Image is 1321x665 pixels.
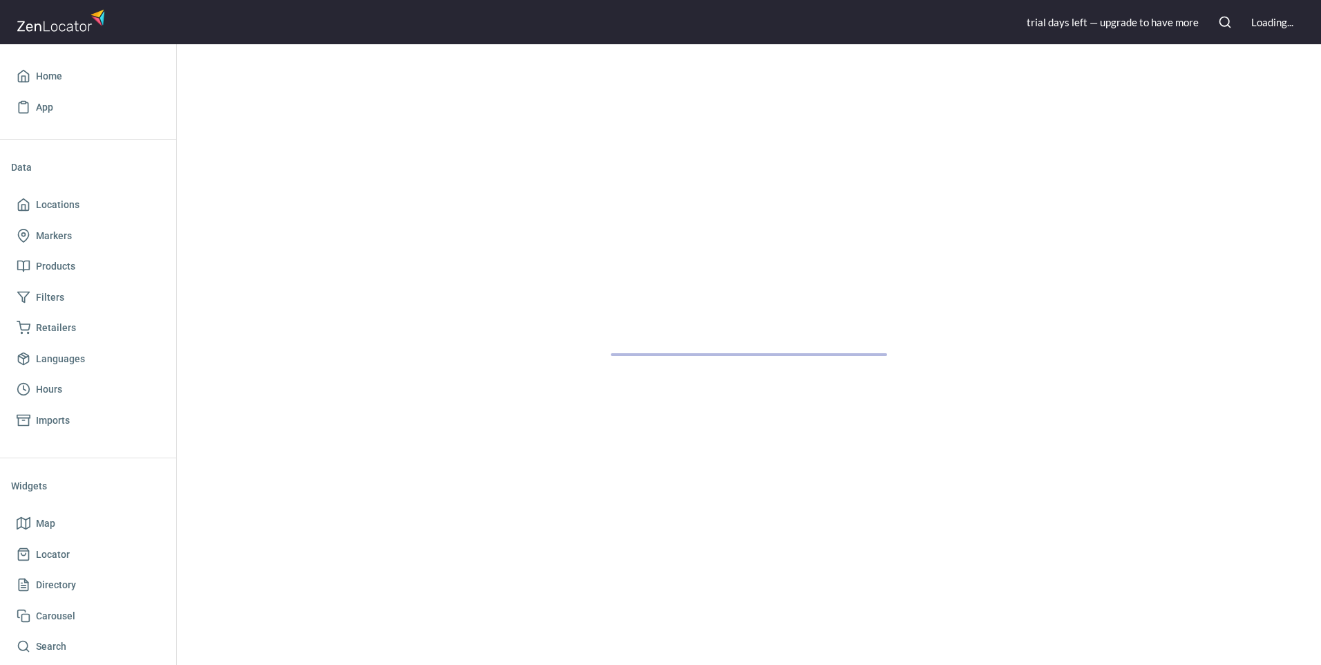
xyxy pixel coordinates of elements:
button: Search [1210,7,1240,37]
a: Filters [11,282,165,313]
a: Carousel [11,601,165,632]
span: Map [36,515,55,532]
a: Languages [11,344,165,375]
li: Data [11,151,165,184]
a: Directory [11,570,165,601]
li: Widgets [11,469,165,503]
span: Home [36,68,62,85]
a: App [11,92,165,123]
a: Home [11,61,165,92]
a: Retailers [11,312,165,344]
div: trial day s left — upgrade to have more [1027,15,1199,30]
a: Products [11,251,165,282]
span: Imports [36,412,70,429]
span: Hours [36,381,62,398]
span: Markers [36,227,72,245]
span: Filters [36,289,64,306]
a: Search [11,631,165,662]
a: Map [11,508,165,539]
span: App [36,99,53,116]
img: zenlocator [17,6,109,35]
a: Hours [11,374,165,405]
a: Locations [11,189,165,221]
span: Languages [36,350,85,368]
span: Locator [36,546,70,563]
span: Retailers [36,319,76,337]
a: Markers [11,221,165,252]
div: Loading... [1251,15,1293,30]
span: Products [36,258,75,275]
span: Directory [36,577,76,594]
span: Search [36,638,66,655]
a: Locator [11,539,165,570]
a: Imports [11,405,165,436]
span: Locations [36,196,79,214]
span: Carousel [36,608,75,625]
